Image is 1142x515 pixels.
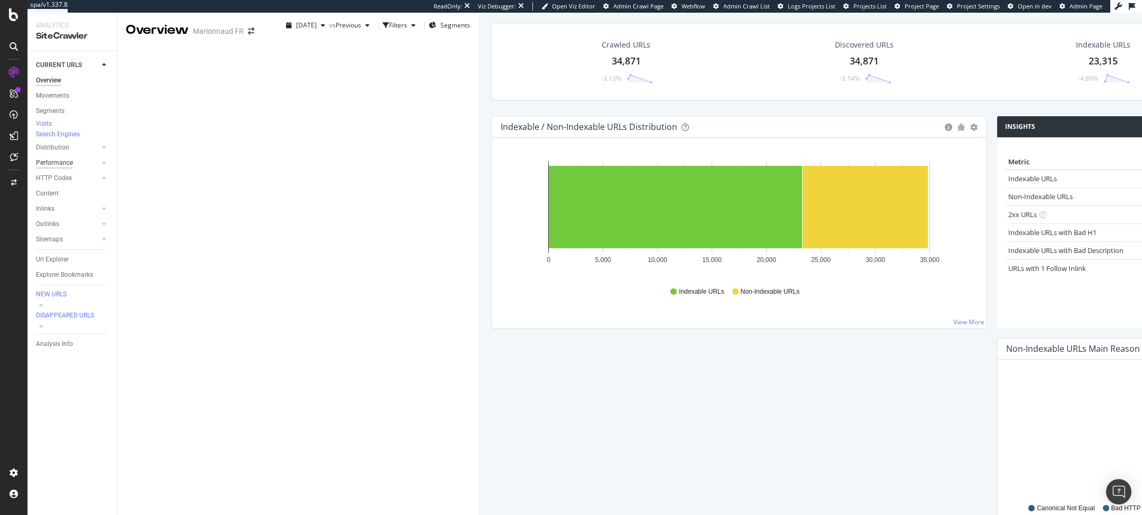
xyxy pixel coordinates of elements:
[36,119,62,129] a: Visits
[389,21,407,30] div: Filters
[36,289,109,300] a: NEW URLS
[336,21,361,30] span: Previous
[36,188,109,199] a: Content
[970,124,978,131] div: gear
[383,17,420,34] button: Filters
[429,17,470,34] button: Segments
[282,17,329,34] button: [DATE]
[1106,479,1131,504] div: Open Intercom Messenger
[648,256,667,264] text: 10,000
[36,203,99,214] a: Inlinks
[741,287,799,296] span: Non-Indexable URLs
[36,290,67,299] div: NEW URLS
[1008,2,1052,11] a: Open in dev
[36,188,59,199] div: Content
[296,21,317,30] span: 2025 Aug. 22nd
[957,124,965,131] div: bug
[1008,174,1057,183] a: Indexable URLs
[1008,264,1086,273] a: URLs with 1 Follow Inlink
[713,2,770,11] a: Admin Crawl List
[1008,246,1123,255] a: Indexable URLs with Bad Description
[541,2,595,11] a: Open Viz Editor
[552,2,595,10] span: Open Viz Editor
[36,254,109,265] a: Url Explorer
[36,339,73,350] div: Analysis Info
[36,60,82,71] div: CURRENT URLS
[957,2,1000,10] span: Project Settings
[681,2,705,10] span: Webflow
[788,2,835,10] span: Logs Projects List
[193,26,244,36] div: Marionnaud FR
[723,2,770,10] span: Admin Crawl List
[612,54,641,68] div: 34,871
[336,17,374,34] button: Previous
[36,30,108,42] div: SiteCrawler
[501,121,677,132] div: Indexable / Non-Indexable URLs Distribution
[36,157,73,168] div: Performance
[36,75,109,86] a: Overview
[36,90,69,101] div: Movements
[36,129,90,140] a: Search Engines
[248,27,254,35] div: arrow-right-arrow-left
[1070,2,1102,10] span: Admin Page
[36,130,80,139] div: Search Engines
[947,2,1000,11] a: Project Settings
[36,219,99,230] a: Outlinks
[895,2,939,11] a: Project Page
[679,287,724,296] span: Indexable URLs
[36,60,99,71] a: CURRENT URLS
[329,21,336,30] span: vs
[1005,121,1035,132] h4: Insights
[920,256,940,264] text: 35,000
[126,21,189,39] div: Overview
[36,269,109,280] a: Explorer Bookmarks
[36,311,109,321] a: DISAPPEARED URLS
[602,40,650,50] div: Crawled URLs
[36,339,109,350] a: Analysis Info
[36,119,52,128] div: Visits
[595,256,611,264] text: 5,000
[671,2,705,11] a: Webflow
[905,2,939,10] span: Project Page
[601,74,621,83] div: -3.13%
[865,256,885,264] text: 30,000
[36,142,69,153] div: Distribution
[850,54,879,68] div: 34,871
[36,157,99,168] a: Performance
[1008,228,1097,237] a: Indexable URLs with Bad H1
[36,203,54,214] div: Inlinks
[36,106,65,117] div: Segments
[440,21,470,30] span: Segments
[843,2,887,11] a: Projects List
[1037,504,1094,513] span: Canonical Not Equal
[603,2,664,11] a: Admin Crawl Page
[547,256,550,264] text: 0
[36,234,63,245] div: Sitemaps
[1006,343,1140,354] div: Non-Indexable URLs Main Reason
[36,254,69,265] div: Url Explorer
[613,2,664,10] span: Admin Crawl Page
[36,234,99,245] a: Sitemaps
[835,40,894,50] div: Discovered URLs
[1008,192,1073,201] a: Non-Indexable URLs
[36,106,109,117] a: Segments
[501,155,978,277] svg: A chart.
[434,2,462,11] div: ReadOnly:
[757,256,776,264] text: 20,000
[840,74,860,83] div: -3.14%
[36,173,99,184] a: HTTP Codes
[36,75,61,86] div: Overview
[811,256,831,264] text: 25,000
[1060,2,1102,11] a: Admin Page
[36,311,94,320] div: DISAPPEARED URLS
[853,2,887,10] span: Projects List
[36,219,59,230] div: Outlinks
[36,90,109,101] a: Movements
[1018,2,1052,10] span: Open in dev
[1008,210,1037,219] a: 2xx URLs
[953,317,984,326] a: View More
[1089,54,1118,68] div: 23,315
[702,256,722,264] text: 15,000
[945,124,952,131] div: circle-info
